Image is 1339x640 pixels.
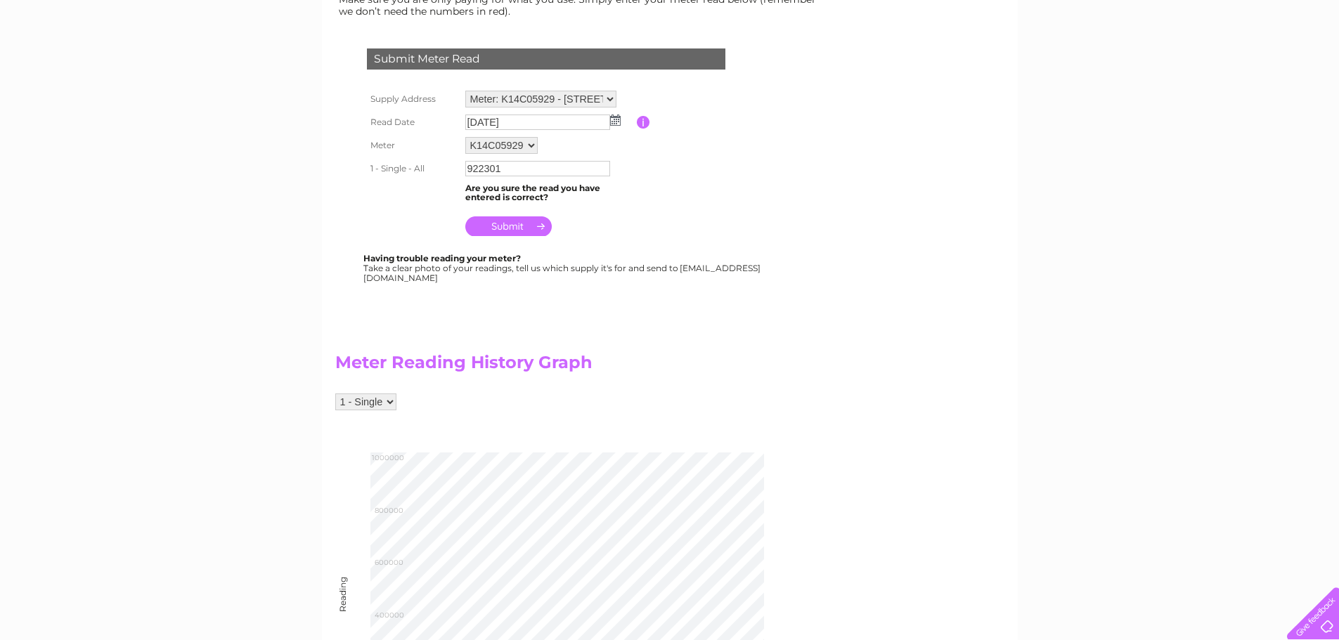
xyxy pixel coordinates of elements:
a: Log out [1293,60,1326,70]
th: 1 - Single - All [363,157,462,180]
a: Water [1092,60,1118,70]
th: Meter [363,133,462,157]
th: Read Date [363,111,462,133]
th: Supply Address [363,87,462,111]
a: Blog [1217,60,1237,70]
a: Telecoms [1166,60,1208,70]
img: logo.png [47,37,119,79]
td: Are you sure the read you have entered is correct? [462,180,637,207]
b: Having trouble reading your meter? [363,253,521,263]
div: Submit Meter Read [367,48,725,70]
h2: Meter Reading History Graph [335,353,827,379]
a: Contact [1246,60,1280,70]
a: 0333 014 3131 [1074,7,1171,25]
a: Energy [1127,60,1158,70]
div: Reading [337,597,347,612]
input: Information [637,116,650,129]
div: Clear Business is a trading name of Verastar Limited (registered in [GEOGRAPHIC_DATA] No. 3667643... [338,8,1002,68]
input: Submit [465,216,552,236]
img: ... [610,115,621,126]
div: Take a clear photo of your readings, tell us which supply it's for and send to [EMAIL_ADDRESS][DO... [363,254,763,282]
